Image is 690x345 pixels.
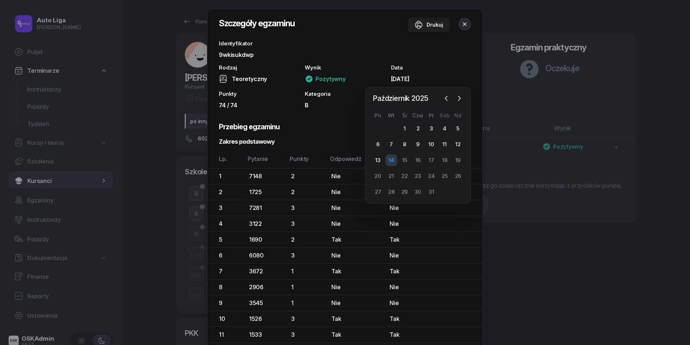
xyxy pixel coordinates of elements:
div: 2 [412,123,424,134]
td: Nie [326,216,384,232]
div: 9wkisukdwp [219,50,471,59]
div: 74 / 74 [219,101,299,109]
td: 3672 [243,264,286,279]
td: 7148 [243,169,286,184]
td: Nie [384,279,483,295]
div: Pt [425,112,438,118]
td: Tak [326,327,384,343]
td: 3122 [243,216,286,232]
div: 7 [386,139,397,150]
td: 1533 [243,327,286,343]
td: Nie [326,248,384,264]
div: 29 [374,125,380,131]
td: Tak [384,264,483,279]
td: 10 [207,311,243,327]
td: Nie [384,248,483,264]
td: 11 [207,327,243,343]
td: 7281 [243,200,286,216]
td: Tak [326,264,384,279]
div: 14 [386,154,397,166]
td: 3 [285,327,326,343]
td: 3 [285,311,326,327]
button: Drukuj [408,18,450,32]
th: Lp. [207,155,243,169]
td: 1 [285,264,326,279]
td: 2906 [243,279,286,295]
th: Punkty [285,155,326,169]
h4: Zakres podstawowy [207,137,483,147]
div: 4 [439,123,450,134]
td: 1 [285,295,326,311]
div: Pn [371,112,385,118]
span: Październik 2025 [370,93,431,104]
td: Nie [326,184,384,200]
div: B [305,101,385,109]
td: 2 [207,184,243,200]
td: 3 [285,216,326,232]
td: Nie [326,200,384,216]
td: Tak [384,311,483,327]
td: 9 [207,295,243,311]
div: 11 [439,139,450,150]
div: 9 [412,139,424,150]
div: Sob [438,112,451,118]
div: 8 [399,139,410,150]
td: 3545 [243,295,286,311]
td: Tak [326,232,384,248]
td: 1526 [243,311,286,327]
td: Nie [384,200,483,216]
th: Odpowiedź [326,155,384,169]
td: 8 [207,279,243,295]
div: Nd [451,112,465,118]
td: 3 [207,200,243,216]
td: 2 [285,169,326,184]
td: 1 [207,169,243,184]
div: Czw [411,112,424,118]
td: 1690 [243,232,286,248]
div: 1 [399,123,410,134]
td: 4 [207,216,243,232]
div: Śr [398,112,411,118]
td: 7 [207,264,243,279]
div: 5 [452,123,464,134]
h2: Szczegóły egzaminu [219,18,295,32]
div: 30 [387,125,394,131]
td: Tak [384,232,483,248]
td: 3 [285,200,326,216]
div: 3 [425,123,437,134]
td: 3 [285,248,326,264]
span: [DATE] [391,75,410,82]
td: Nie [326,295,384,311]
div: Teoretyczny [219,75,267,83]
td: 2 [285,232,326,248]
th: Pytanie [243,155,286,169]
div: 13 [372,154,384,166]
td: Tak [326,311,384,327]
td: Nie [384,216,483,232]
td: 6 [207,248,243,264]
div: 10 [425,139,437,150]
div: Pozytywny [305,75,346,83]
div: Wt [385,112,398,118]
td: Nie [326,279,384,295]
td: 5 [207,232,243,248]
td: Nie [384,295,483,311]
td: 2 [285,184,326,200]
h3: Przebieg egzaminu [219,121,471,133]
td: 1 [285,279,326,295]
div: 12 [452,139,464,150]
td: Tak [384,327,483,343]
td: 1725 [243,184,286,200]
div: Drukuj [414,21,443,29]
td: 6080 [243,248,286,264]
td: Nie [326,169,384,184]
div: 6 [372,139,384,150]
